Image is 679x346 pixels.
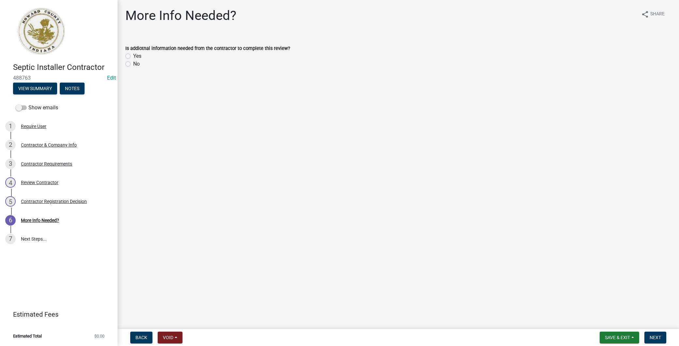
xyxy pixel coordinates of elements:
a: Estimated Fees [5,308,107,321]
button: shareShare [636,8,670,21]
div: Contractor & Company Info [21,143,77,147]
label: No [133,60,140,68]
span: $0.00 [94,334,104,338]
div: Contractor Registration Decision [21,199,87,204]
div: 4 [5,177,16,188]
div: 7 [5,234,16,244]
wm-modal-confirm: Summary [13,86,57,91]
div: 6 [5,215,16,226]
h4: Septic Installer Contractor [13,63,112,72]
label: Is addiotnal information needed from the contractor to complete this review? [125,46,290,51]
div: Contractor Requirements [21,162,72,166]
span: Save & Exit [605,335,630,340]
i: share [641,10,649,18]
span: Back [135,335,147,340]
span: Share [650,10,665,18]
div: Review Contractor [21,180,58,185]
div: 2 [5,140,16,150]
div: More Info Needed? [21,218,59,223]
button: Next [644,332,666,343]
a: Edit [107,75,116,81]
button: Notes [60,83,85,94]
wm-modal-confirm: Edit Application Number [107,75,116,81]
div: 1 [5,121,16,132]
span: Next [650,335,661,340]
button: Back [130,332,152,343]
label: Yes [133,52,141,60]
div: 5 [5,196,16,207]
span: Estimated Total [13,334,42,338]
img: Howard County, Indiana [13,7,69,56]
h1: More Info Needed? [125,8,236,24]
button: View Summary [13,83,57,94]
button: Save & Exit [600,332,639,343]
label: Show emails [16,104,58,112]
wm-modal-confirm: Notes [60,86,85,91]
span: Void [163,335,173,340]
span: 488763 [13,75,104,81]
button: Void [158,332,182,343]
div: Require User [21,124,46,129]
div: 3 [5,159,16,169]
